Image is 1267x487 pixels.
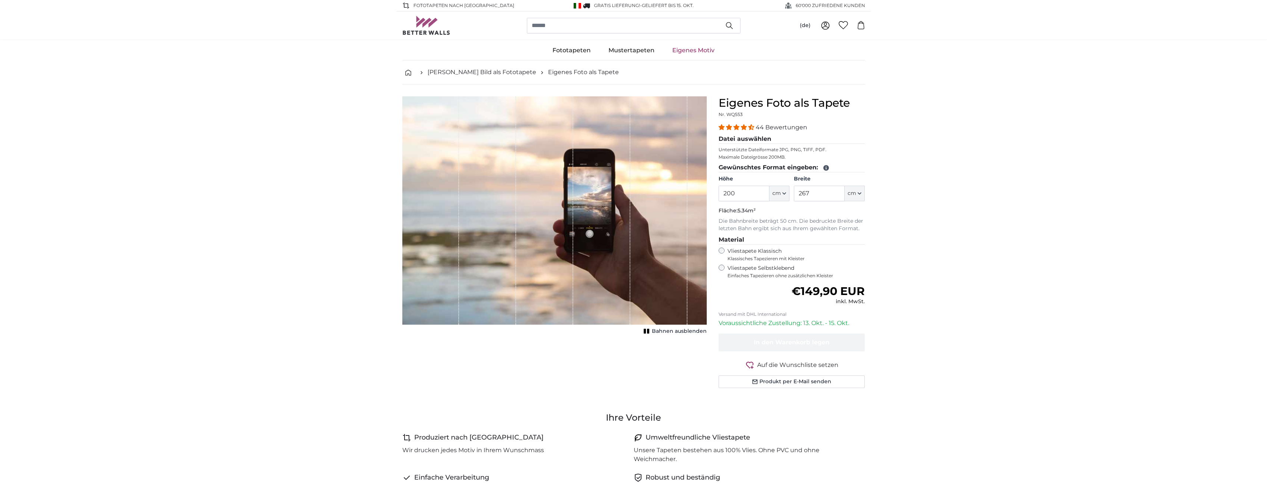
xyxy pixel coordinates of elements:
span: Klassisches Tapezieren mit Kleister [727,256,859,262]
button: Produkt per E-Mail senden [719,375,865,388]
span: GRATIS Lieferung! [594,3,640,8]
h3: Ihre Vorteile [402,412,865,424]
p: Maximale Dateigrösse 200MB. [719,154,865,160]
button: In den Warenkorb legen [719,334,865,351]
p: Fläche: [719,207,865,215]
span: Geliefert bis 15. Okt. [642,3,694,8]
label: Breite [794,175,865,183]
a: Mustertapeten [600,41,663,60]
span: Bahnen ausblenden [652,328,707,335]
legend: Gewünschtes Format eingeben: [719,163,865,172]
span: €149,90 EUR [792,284,865,298]
button: cm [845,186,865,201]
span: In den Warenkorb legen [754,339,829,346]
span: - [640,3,694,8]
span: Nr. WQ553 [719,112,743,117]
img: Betterwalls [402,16,451,35]
button: Auf die Wunschliste setzen [719,360,865,370]
span: cm [848,190,856,197]
h1: Eigenes Foto als Tapete [719,96,865,110]
h4: Produziert nach [GEOGRAPHIC_DATA] [414,433,544,443]
p: Die Bahnbreite beträgt 50 cm. Die bedruckte Breite der letzten Bahn ergibt sich aus Ihrem gewählt... [719,218,865,232]
p: Voraussichtliche Zustellung: 13. Okt. - 15. Okt. [719,319,865,328]
p: Unterstützte Dateiformate JPG, PNG, TIFF, PDF. [719,147,865,153]
button: cm [769,186,789,201]
p: Unsere Tapeten bestehen aus 100% Vlies. Ohne PVC und ohne Weichmacher. [634,446,859,464]
span: cm [772,190,781,197]
p: Versand mit DHL International [719,311,865,317]
img: Italien [574,3,581,9]
div: 1 of 1 [402,96,707,337]
a: Eigenes Foto als Tapete [548,68,619,77]
h4: Einfache Verarbeitung [414,473,489,483]
label: Vliestapete Selbstklebend [727,265,865,279]
span: 60'000 ZUFRIEDENE KUNDEN [796,2,865,9]
a: [PERSON_NAME] Bild als Fototapete [428,68,536,77]
span: Einfaches Tapezieren ohne zusätzlichen Kleister [727,273,865,279]
legend: Datei auswählen [719,135,865,144]
h4: Umweltfreundliche Vliestapete [646,433,750,443]
span: 4.34 stars [719,124,756,131]
button: (de) [794,19,816,32]
span: 5.34m² [738,207,756,214]
span: 44 Bewertungen [756,124,807,131]
h4: Robust und beständig [646,473,720,483]
label: Vliestapete Klassisch [727,248,859,262]
a: Fototapeten [544,41,600,60]
nav: breadcrumbs [402,60,865,85]
a: Eigenes Motiv [663,41,723,60]
button: Bahnen ausblenden [641,326,707,337]
legend: Material [719,235,865,245]
span: Fototapeten nach [GEOGRAPHIC_DATA] [413,2,514,9]
span: Auf die Wunschliste setzen [757,361,838,370]
p: Wir drucken jedes Motiv in Ihrem Wunschmass [402,446,544,455]
div: inkl. MwSt. [792,298,865,305]
label: Höhe [719,175,789,183]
